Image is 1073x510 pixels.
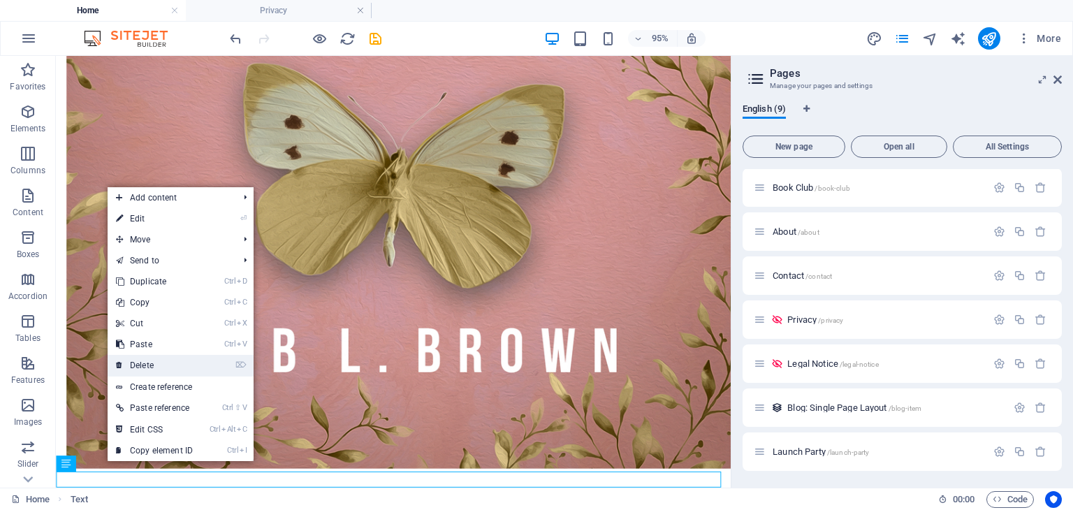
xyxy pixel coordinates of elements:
button: More [1012,27,1067,50]
div: Duplicate [1014,446,1025,458]
nav: breadcrumb [71,491,88,508]
button: New page [743,136,845,158]
i: Navigator [922,31,938,47]
i: D [237,277,247,286]
div: Remove [1035,446,1046,458]
img: Editor Logo [80,30,185,47]
span: : [963,494,965,504]
button: navigator [922,30,939,47]
span: Privacy [787,314,843,325]
a: Ctrl⇧VPaste reference [108,398,201,418]
h2: Pages [770,67,1062,80]
button: Click here to leave preview mode and continue editing [311,30,328,47]
span: /contact [805,272,832,280]
span: All Settings [959,143,1056,151]
i: Ctrl [222,403,233,412]
div: Duplicate [1014,226,1025,238]
span: Move [108,229,233,250]
a: ⏎Edit [108,208,201,229]
i: C [237,298,247,307]
button: 95% [628,30,678,47]
span: 00 00 [953,491,975,508]
div: Privacy/privacy [783,315,986,324]
i: ⇧ [235,403,241,412]
a: CtrlCCopy [108,292,201,313]
div: Remove [1035,314,1046,326]
i: Save (Ctrl+S) [367,31,384,47]
p: Slider [17,458,39,469]
div: Remove [1035,358,1046,370]
a: ⌦Delete [108,355,201,376]
p: Features [11,374,45,386]
p: Images [14,416,43,428]
span: Code [993,491,1028,508]
div: Duplicate [1014,358,1025,370]
div: Contact/contact [768,271,986,280]
span: More [1017,31,1061,45]
a: CtrlAltCEdit CSS [108,419,201,440]
span: Open all [857,143,941,151]
a: Create reference [108,377,254,398]
div: Settings [1014,402,1025,414]
span: /book-club [815,184,849,192]
div: Duplicate [1014,182,1025,194]
span: Add content [108,187,233,208]
i: V [242,403,247,412]
div: Settings [993,446,1005,458]
p: Tables [15,333,41,344]
i: I [240,446,247,455]
p: Accordion [8,291,48,302]
i: Ctrl [224,277,235,286]
i: Ctrl [227,446,238,455]
span: /blog-item [889,405,921,412]
div: About/about [768,227,986,236]
span: Blog: Single Page Layout [787,402,921,413]
i: X [237,319,247,328]
span: /privacy [818,316,843,324]
i: Pages (Ctrl+Alt+S) [894,31,910,47]
span: New page [749,143,839,151]
div: Settings [993,182,1005,194]
span: /about [798,228,819,236]
i: ⏎ [240,214,247,223]
span: Click to select. Double-click to edit [71,491,88,508]
button: Open all [851,136,947,158]
a: Send to [108,250,233,271]
a: CtrlDDuplicate [108,271,201,292]
button: Usercentrics [1045,491,1062,508]
button: publish [978,27,1000,50]
button: save [367,30,384,47]
div: Remove [1035,270,1046,282]
button: pages [894,30,911,47]
a: CtrlXCut [108,313,201,334]
div: Settings [993,226,1005,238]
i: Undo: Change text (Ctrl+Z) [228,31,244,47]
i: Reload page [340,31,356,47]
span: /legal-notice [840,360,879,368]
div: Duplicate [1014,270,1025,282]
span: English (9) [743,101,786,120]
h3: Manage your pages and settings [770,80,1034,92]
h6: Session time [938,491,975,508]
h6: 95% [649,30,671,47]
span: About [773,226,819,237]
button: text_generator [950,30,967,47]
button: undo [227,30,244,47]
div: Remove [1035,182,1046,194]
i: ⌦ [235,360,247,370]
h4: Privacy [186,3,372,18]
button: reload [339,30,356,47]
p: Boxes [17,249,40,260]
span: Legal Notice [787,358,878,369]
button: design [866,30,883,47]
div: Language Tabs [743,103,1062,130]
i: Ctrl [224,319,235,328]
div: Settings [993,358,1005,370]
a: Click to cancel selection. Double-click to open Pages [11,491,50,508]
p: Content [13,207,43,218]
i: AI Writer [950,31,966,47]
i: Ctrl [224,340,235,349]
i: C [237,425,247,434]
div: Blog: Single Page Layout/blog-item [783,403,1007,412]
i: On resize automatically adjust zoom level to fit chosen device. [685,32,698,45]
